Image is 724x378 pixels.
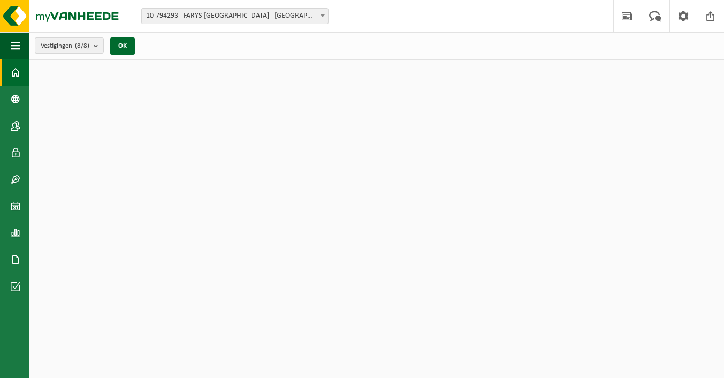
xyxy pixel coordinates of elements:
[141,8,329,24] span: 10-794293 - FARYS-ASSE - ASSE
[35,37,104,54] button: Vestigingen(8/8)
[110,37,135,55] button: OK
[75,42,89,49] count: (8/8)
[142,9,328,24] span: 10-794293 - FARYS-ASSE - ASSE
[41,38,89,54] span: Vestigingen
